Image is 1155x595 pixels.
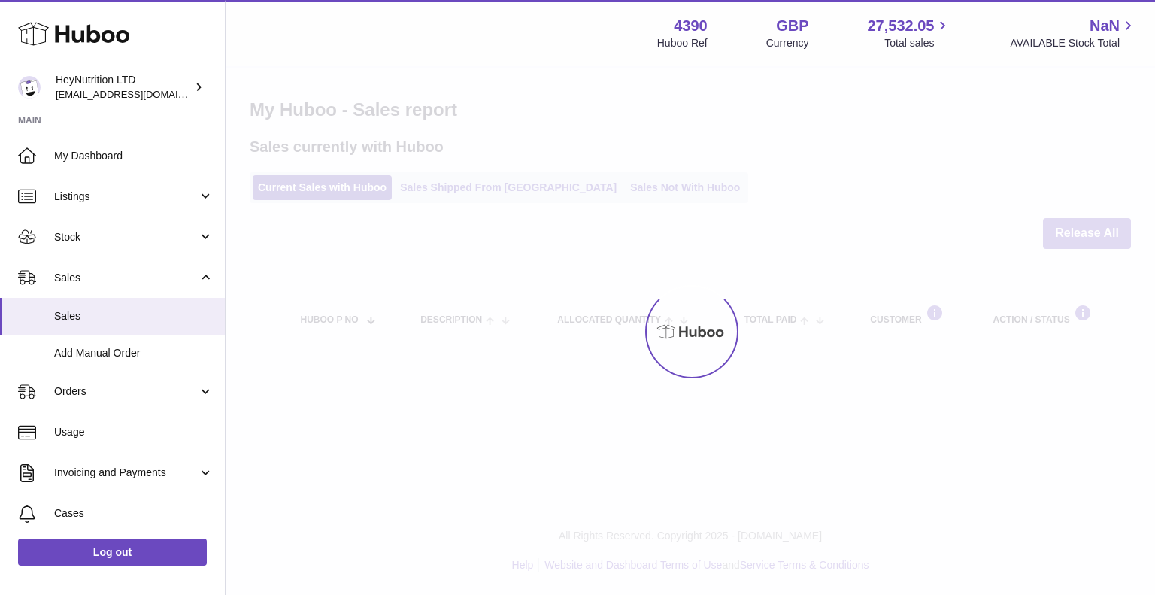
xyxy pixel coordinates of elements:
[54,309,214,323] span: Sales
[657,36,708,50] div: Huboo Ref
[54,346,214,360] span: Add Manual Order
[54,230,198,244] span: Stock
[776,16,808,36] strong: GBP
[54,149,214,163] span: My Dashboard
[674,16,708,36] strong: 4390
[867,16,951,50] a: 27,532.05 Total sales
[884,36,951,50] span: Total sales
[867,16,934,36] span: 27,532.05
[54,384,198,399] span: Orders
[54,190,198,204] span: Listings
[54,506,214,521] span: Cases
[1010,16,1137,50] a: NaN AVAILABLE Stock Total
[54,271,198,285] span: Sales
[18,539,207,566] a: Log out
[54,425,214,439] span: Usage
[18,76,41,99] img: info@heynutrition.com
[56,88,221,100] span: [EMAIL_ADDRESS][DOMAIN_NAME]
[54,466,198,480] span: Invoicing and Payments
[1090,16,1120,36] span: NaN
[766,36,809,50] div: Currency
[1010,36,1137,50] span: AVAILABLE Stock Total
[56,73,191,102] div: HeyNutrition LTD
